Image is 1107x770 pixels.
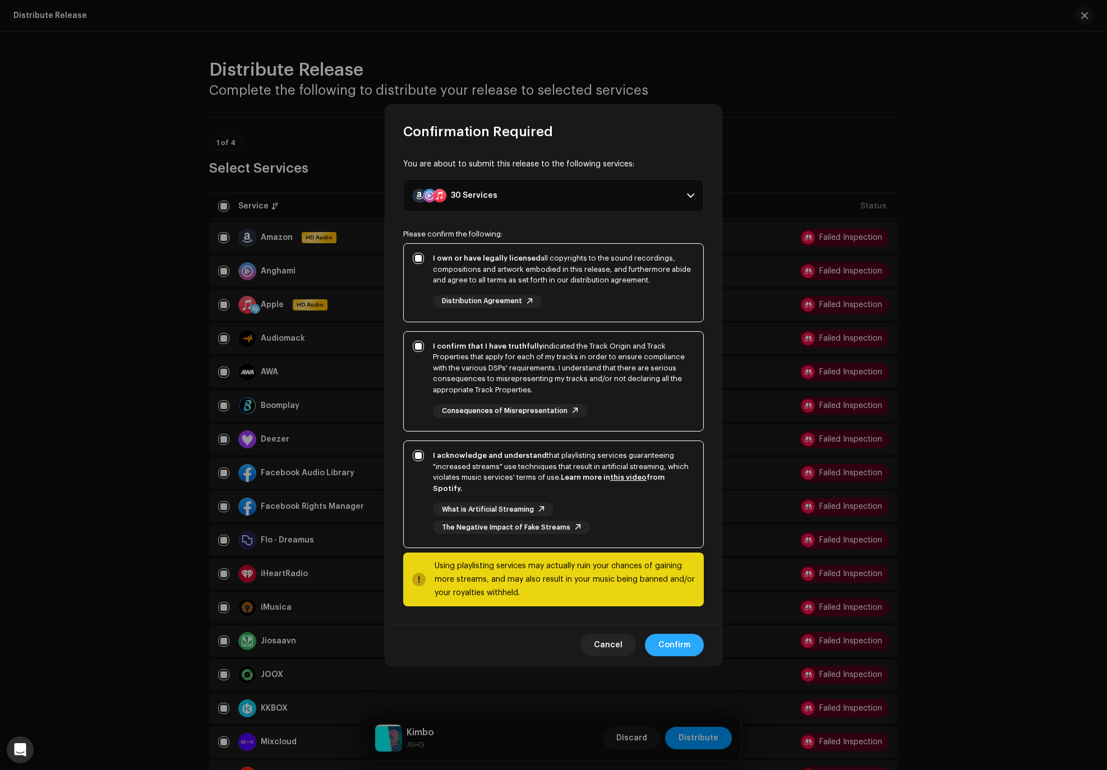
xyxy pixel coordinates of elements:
[435,559,695,600] div: Using playlisting services may actually ruin your chances of gaining more streams, and may also r...
[403,159,704,170] div: You are about to submit this release to the following services:
[433,450,694,494] div: that playlisting services guaranteeing "increased streams" use techniques that result in artifici...
[433,254,541,262] strong: I own or have legally licensed
[594,634,622,656] span: Cancel
[433,452,547,459] strong: I acknowledge and understand
[403,123,553,141] span: Confirmation Required
[580,634,636,656] button: Cancel
[433,341,694,396] div: indicated the Track Origin and Track Properties that apply for each of my tracks in order to ensu...
[442,506,534,513] span: What is Artificial Streaming
[403,331,704,432] p-togglebutton: I confirm that I have truthfullyindicated the Track Origin and Track Properties that apply for ea...
[433,342,543,350] strong: I confirm that I have truthfully
[403,243,704,322] p-togglebutton: I own or have legally licensedall copyrights to the sound recordings, compositions and artwork em...
[433,253,694,286] div: all copyrights to the sound recordings, compositions and artwork embodied in this release, and fu...
[658,634,690,656] span: Confirm
[442,298,522,305] span: Distribution Agreement
[403,440,704,548] p-togglebutton: I acknowledge and understandthat playlisting services guaranteeing "increased streams" use techni...
[645,634,704,656] button: Confirm
[403,230,704,239] div: Please confirm the following:
[442,407,568,415] span: Consequences of Misrepresentation
[442,524,570,531] span: The Negative Impact of Fake Streams
[7,736,34,763] div: Open Intercom Messenger
[451,191,497,200] div: 30 Services
[433,474,665,492] strong: Learn more in from Spotify.
[403,179,704,212] p-accordion-header: 30 Services
[610,474,647,481] a: this video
